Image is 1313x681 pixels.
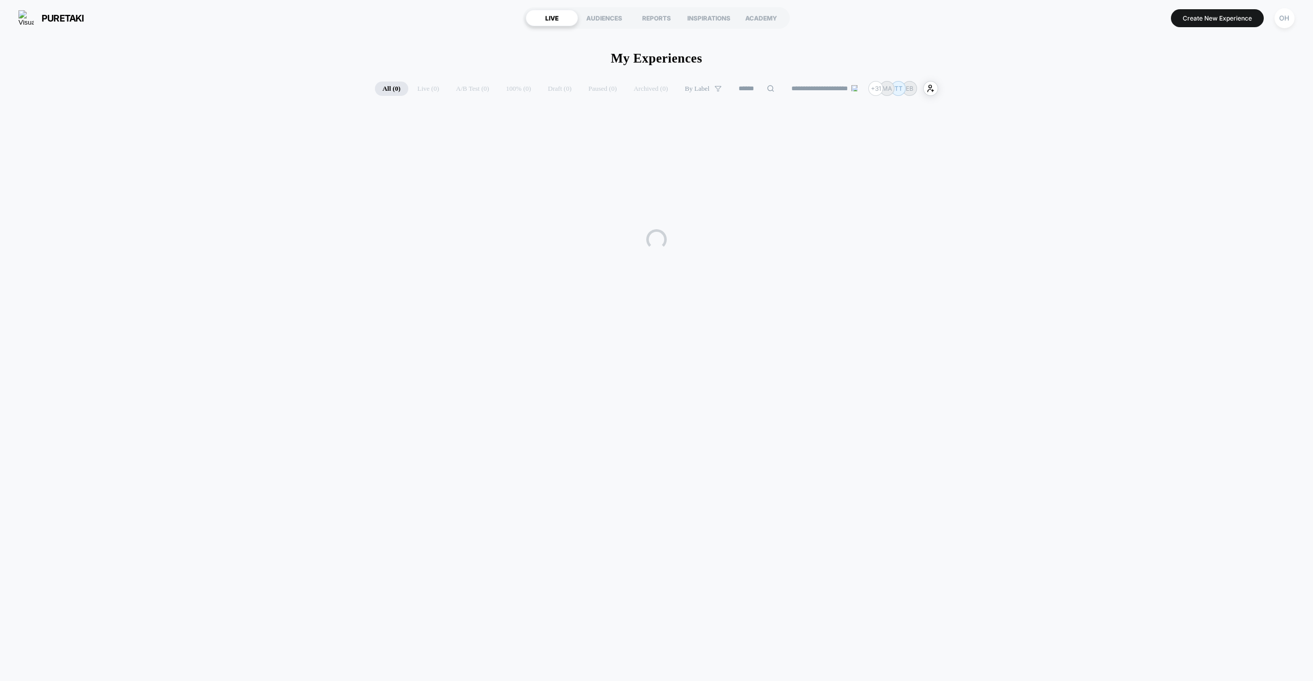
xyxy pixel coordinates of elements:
button: puretaki [15,10,87,26]
div: LIVE [526,10,578,26]
div: REPORTS [630,10,683,26]
p: EB [906,85,913,92]
button: Create New Experience [1171,9,1264,27]
img: Visually logo [18,10,34,26]
p: MA [882,85,892,92]
span: All ( 0 ) [375,82,408,96]
div: INSPIRATIONS [683,10,735,26]
div: AUDIENCES [578,10,630,26]
p: TT [894,85,903,92]
div: OH [1275,8,1295,28]
span: By Label [685,85,709,93]
h1: My Experiences [611,51,702,66]
div: + 31 [868,81,883,96]
button: OH [1271,8,1298,29]
div: ACADEMY [735,10,787,26]
img: end [851,85,858,91]
span: puretaki [42,13,84,24]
